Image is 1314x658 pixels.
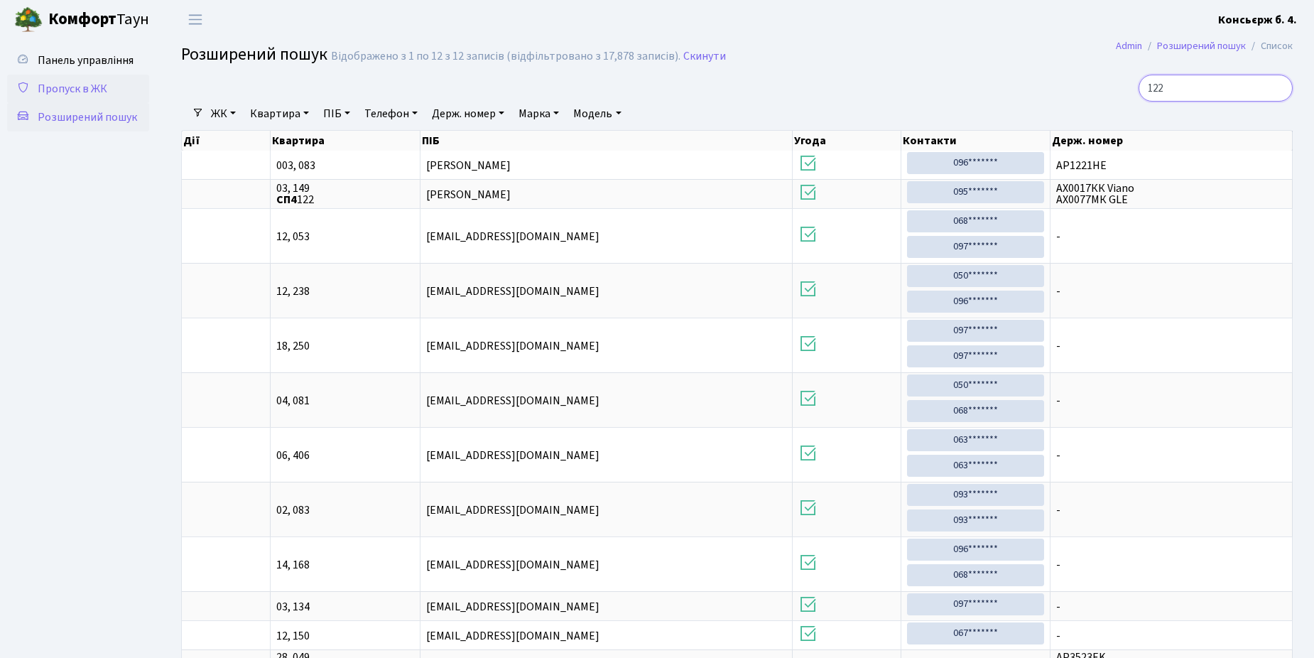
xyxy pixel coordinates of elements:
b: СП4 [276,192,297,207]
span: [EMAIL_ADDRESS][DOMAIN_NAME] [426,557,599,573]
th: ПІБ [420,131,792,151]
a: Марка [513,102,565,126]
th: Квартира [271,131,421,151]
span: - [1056,559,1286,571]
th: Контакти [901,131,1050,151]
span: 03, 134 [276,601,415,613]
span: - [1056,505,1286,516]
span: [PERSON_NAME] [426,158,511,173]
span: [EMAIL_ADDRESS][DOMAIN_NAME] [426,229,599,244]
span: Розширений пошук [38,109,137,125]
span: Розширений пошук [181,42,327,67]
span: Панель управління [38,53,134,68]
span: [EMAIL_ADDRESS][DOMAIN_NAME] [426,338,599,354]
span: 03, 149 122 [276,183,415,205]
th: Угода [793,131,901,151]
span: 18, 250 [276,340,415,352]
a: Модель [568,102,626,126]
span: Таун [48,8,149,32]
a: Консьєрж б. 4. [1218,11,1297,28]
span: Пропуск в ЖК [38,81,107,97]
span: - [1056,340,1286,352]
a: Скинути [683,50,726,63]
a: Admin [1116,38,1142,53]
a: Квартира [244,102,315,126]
span: 14, 168 [276,559,415,571]
button: Переключити навігацію [178,8,213,31]
b: Комфорт [48,8,116,31]
span: 06, 406 [276,450,415,461]
span: [EMAIL_ADDRESS][DOMAIN_NAME] [426,393,599,409]
img: logo.png [14,6,43,34]
input: Пошук... [1139,75,1293,102]
th: Держ. номер [1050,131,1293,151]
nav: breadcrumb [1095,31,1314,61]
a: Телефон [359,102,423,126]
span: 12, 053 [276,231,415,242]
span: - [1056,630,1286,642]
span: АХ0017КК Viano АХ0077МК GLE [1056,183,1286,205]
div: Відображено з 1 по 12 з 12 записів (відфільтровано з 17,878 записів). [331,50,680,63]
th: Дії [182,131,271,151]
span: [EMAIL_ADDRESS][DOMAIN_NAME] [426,628,599,644]
span: [EMAIL_ADDRESS][DOMAIN_NAME] [426,599,599,615]
a: ЖК [205,102,241,126]
span: 04, 081 [276,395,415,406]
span: 003, 083 [276,160,415,171]
a: ПІБ [317,102,356,126]
span: [PERSON_NAME] [426,187,511,203]
span: 12, 238 [276,286,415,297]
b: Консьєрж б. 4. [1218,12,1297,28]
span: [EMAIL_ADDRESS][DOMAIN_NAME] [426,448,599,463]
span: АР1221НЕ [1056,160,1286,171]
li: Список [1246,38,1293,54]
span: - [1056,231,1286,242]
a: Розширений пошук [1157,38,1246,53]
span: - [1056,286,1286,297]
a: Держ. номер [426,102,510,126]
span: [EMAIL_ADDRESS][DOMAIN_NAME] [426,284,599,299]
span: - [1056,395,1286,406]
span: [EMAIL_ADDRESS][DOMAIN_NAME] [426,502,599,518]
span: 02, 083 [276,505,415,516]
a: Пропуск в ЖК [7,75,149,103]
a: Панель управління [7,46,149,75]
span: - [1056,601,1286,613]
span: 12, 150 [276,630,415,642]
span: - [1056,450,1286,461]
a: Розширений пошук [7,103,149,131]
